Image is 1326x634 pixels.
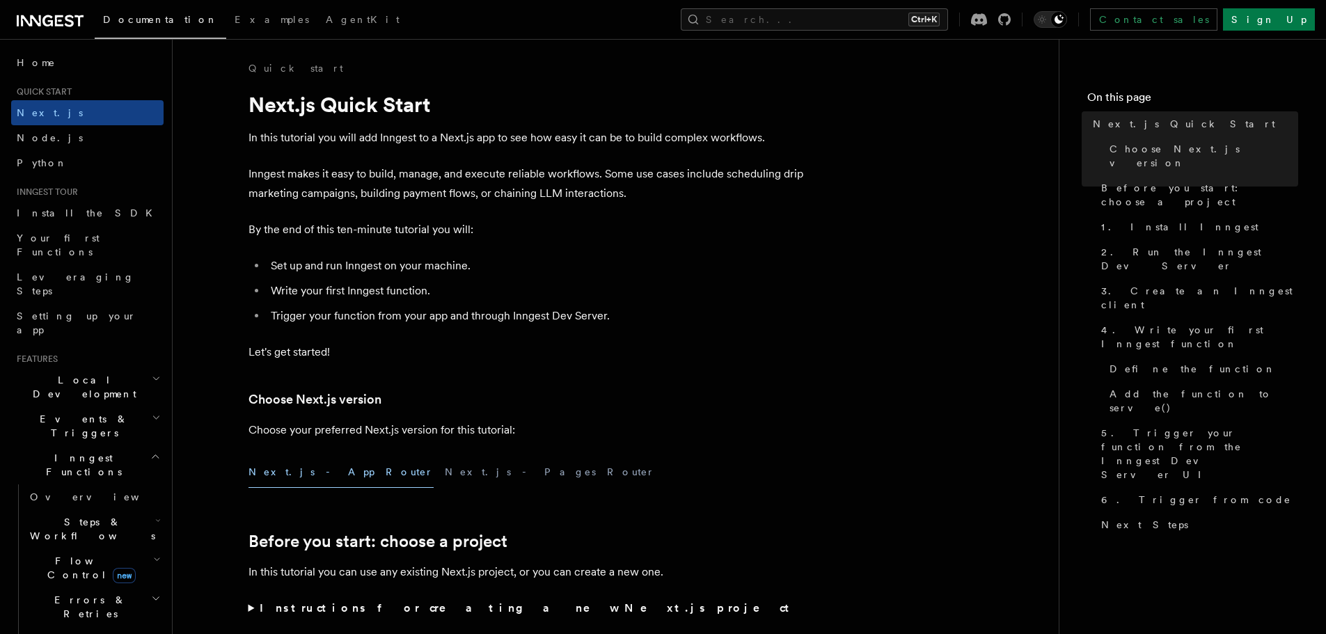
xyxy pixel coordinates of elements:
[1087,89,1298,111] h4: On this page
[1104,356,1298,381] a: Define the function
[11,225,164,264] a: Your first Functions
[11,86,72,97] span: Quick start
[24,548,164,587] button: Flow Controlnew
[1110,362,1276,376] span: Define the function
[1104,381,1298,420] a: Add the function to serve()
[17,56,56,70] span: Home
[1110,387,1298,415] span: Add the function to serve()
[248,342,805,362] p: Let's get started!
[1096,278,1298,317] a: 3. Create an Inngest client
[11,200,164,225] a: Install the SDK
[1101,245,1298,273] span: 2. Run the Inngest Dev Server
[11,451,150,479] span: Inngest Functions
[24,593,151,621] span: Errors & Retries
[24,509,164,548] button: Steps & Workflows
[681,8,948,31] button: Search...Ctrl+K
[17,232,100,257] span: Your first Functions
[248,420,805,440] p: Choose your preferred Next.js version for this tutorial:
[1223,8,1315,31] a: Sign Up
[30,491,173,502] span: Overview
[17,107,83,118] span: Next.js
[1110,142,1298,170] span: Choose Next.js version
[11,406,164,445] button: Events & Triggers
[1101,284,1298,312] span: 3. Create an Inngest client
[1096,487,1298,512] a: 6. Trigger from code
[17,157,68,168] span: Python
[248,562,805,582] p: In this tutorial you can use any existing Next.js project, or you can create a new one.
[1096,175,1298,214] a: Before you start: choose a project
[113,568,136,583] span: new
[248,599,805,618] summary: Instructions for creating a new Next.js project
[226,4,317,38] a: Examples
[11,100,164,125] a: Next.js
[235,14,309,25] span: Examples
[1104,136,1298,175] a: Choose Next.js version
[1101,323,1298,351] span: 4. Write your first Inngest function
[326,14,400,25] span: AgentKit
[11,445,164,484] button: Inngest Functions
[248,128,805,148] p: In this tutorial you will add Inngest to a Next.js app to see how easy it can be to build complex...
[11,354,58,365] span: Features
[445,457,655,488] button: Next.js - Pages Router
[11,412,152,440] span: Events & Triggers
[248,457,434,488] button: Next.js - App Router
[260,601,795,615] strong: Instructions for creating a new Next.js project
[267,256,805,276] li: Set up and run Inngest on your machine.
[1101,220,1258,234] span: 1. Install Inngest
[17,132,83,143] span: Node.js
[11,187,78,198] span: Inngest tour
[17,310,136,335] span: Setting up your app
[908,13,940,26] kbd: Ctrl+K
[11,50,164,75] a: Home
[11,367,164,406] button: Local Development
[317,4,408,38] a: AgentKit
[248,164,805,203] p: Inngest makes it easy to build, manage, and execute reliable workflows. Some use cases include sc...
[1096,420,1298,487] a: 5. Trigger your function from the Inngest Dev Server UI
[11,303,164,342] a: Setting up your app
[1101,493,1291,507] span: 6. Trigger from code
[11,125,164,150] a: Node.js
[267,281,805,301] li: Write your first Inngest function.
[1093,117,1275,131] span: Next.js Quick Start
[24,515,155,543] span: Steps & Workflows
[1096,214,1298,239] a: 1. Install Inngest
[95,4,226,39] a: Documentation
[1087,111,1298,136] a: Next.js Quick Start
[1096,512,1298,537] a: Next Steps
[11,373,152,401] span: Local Development
[1101,181,1298,209] span: Before you start: choose a project
[24,587,164,626] button: Errors & Retries
[24,484,164,509] a: Overview
[24,554,153,582] span: Flow Control
[248,390,381,409] a: Choose Next.js version
[248,532,507,551] a: Before you start: choose a project
[11,150,164,175] a: Python
[1096,239,1298,278] a: 2. Run the Inngest Dev Server
[11,264,164,303] a: Leveraging Steps
[248,220,805,239] p: By the end of this ten-minute tutorial you will:
[17,207,161,219] span: Install the SDK
[103,14,218,25] span: Documentation
[17,271,134,296] span: Leveraging Steps
[1090,8,1217,31] a: Contact sales
[1101,518,1188,532] span: Next Steps
[248,61,343,75] a: Quick start
[267,306,805,326] li: Trigger your function from your app and through Inngest Dev Server.
[1096,317,1298,356] a: 4. Write your first Inngest function
[1101,426,1298,482] span: 5. Trigger your function from the Inngest Dev Server UI
[1034,11,1067,28] button: Toggle dark mode
[248,92,805,117] h1: Next.js Quick Start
